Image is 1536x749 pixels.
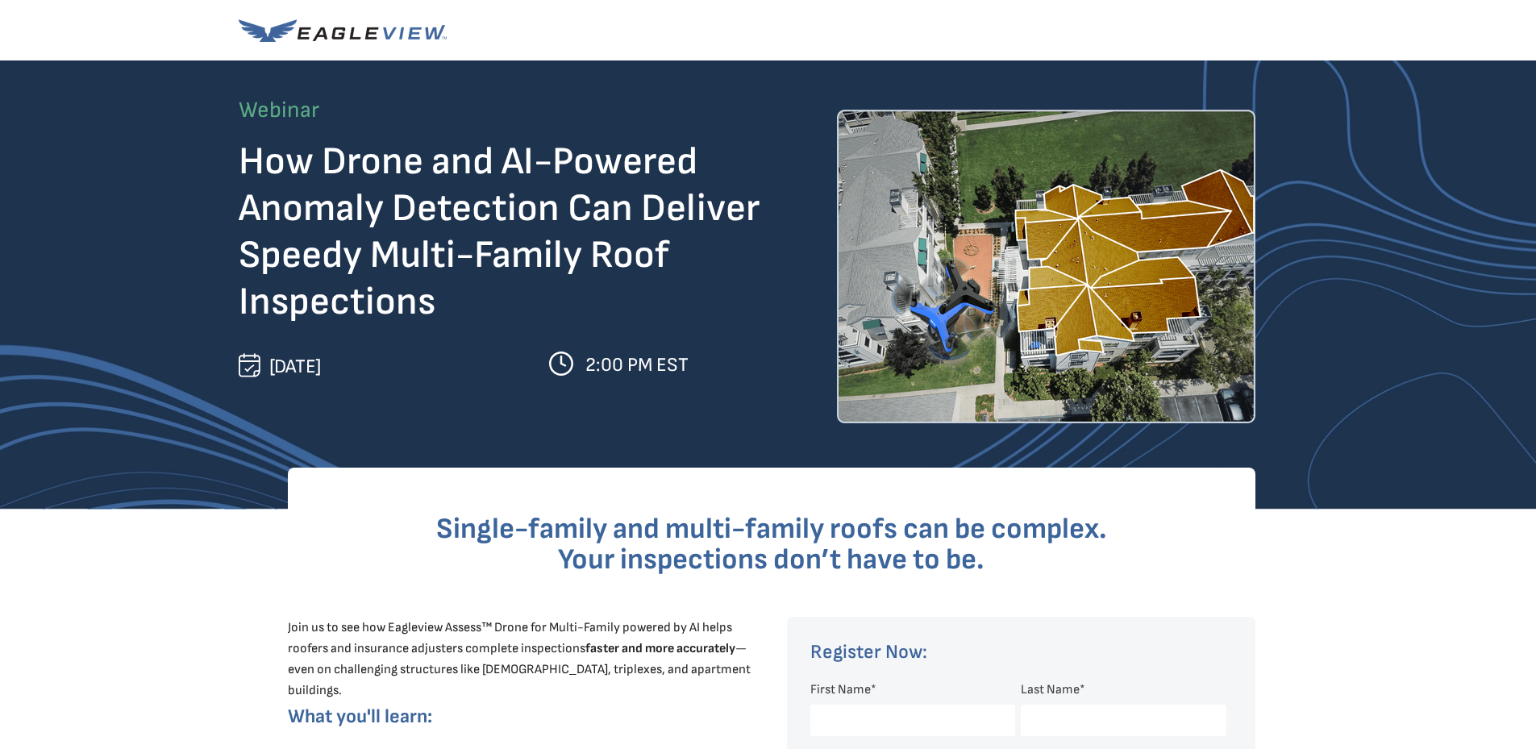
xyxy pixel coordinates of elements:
[269,355,321,378] span: [DATE]
[239,139,760,325] span: How Drone and AI-Powered Anomaly Detection Can Deliver Speedy Multi-Family Roof Inspections
[810,682,871,697] span: First Name
[239,97,319,123] span: Webinar
[585,641,735,656] strong: faster and more accurately
[436,512,1107,547] span: Single-family and multi-family roofs can be complex.
[1021,682,1080,697] span: Last Name
[288,620,751,698] span: Join us to see how Eagleview Assess™ Drone for Multi-Family powered by AI helps roofers and insur...
[288,705,432,728] span: What you'll learn:
[585,353,689,377] span: 2:00 PM EST
[810,640,927,664] span: Register Now:
[837,110,1255,423] img: Drone flying over a multi-family home
[558,543,984,577] span: Your inspections don’t have to be.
